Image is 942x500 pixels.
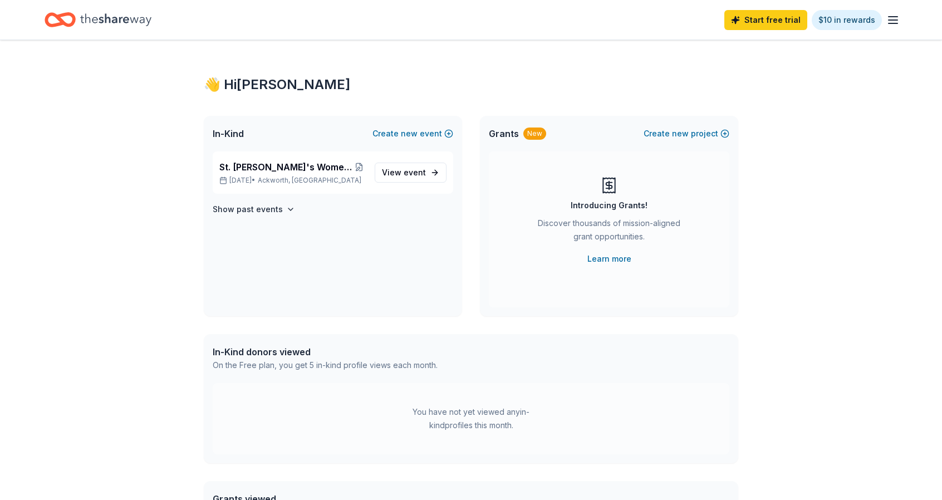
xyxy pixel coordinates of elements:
span: Ackworth, [GEOGRAPHIC_DATA] [258,176,361,185]
span: event [404,168,426,177]
span: new [401,127,418,140]
div: 👋 Hi [PERSON_NAME] [204,76,738,94]
div: In-Kind donors viewed [213,345,438,359]
span: Grants [489,127,519,140]
span: St. [PERSON_NAME]'s Women's Auxiliary Bag Bingo [219,160,352,174]
div: You have not yet viewed any in-kind profiles this month. [401,405,541,432]
span: new [672,127,689,140]
div: New [523,128,546,140]
div: Introducing Grants! [571,199,647,212]
a: Learn more [587,252,631,266]
span: In-Kind [213,127,244,140]
p: [DATE] • [219,176,366,185]
a: View event [375,163,447,183]
a: $10 in rewards [812,10,882,30]
button: Show past events [213,203,295,216]
button: Createnewproject [644,127,729,140]
h4: Show past events [213,203,283,216]
button: Createnewevent [372,127,453,140]
a: Start free trial [724,10,807,30]
div: Discover thousands of mission-aligned grant opportunities. [533,217,685,248]
div: On the Free plan, you get 5 in-kind profile views each month. [213,359,438,372]
a: Home [45,7,151,33]
span: View [382,166,426,179]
